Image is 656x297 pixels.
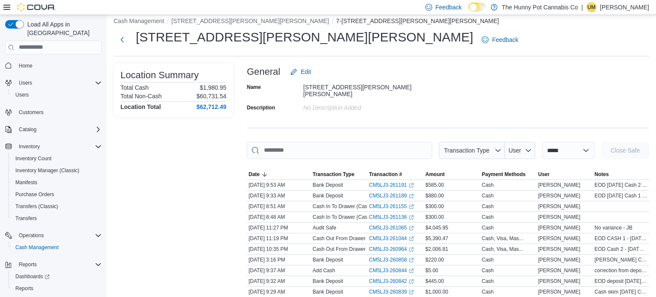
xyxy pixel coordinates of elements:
[509,147,521,154] span: User
[15,244,59,251] span: Cash Management
[247,201,311,212] div: [DATE] 8:51 AM
[301,68,311,76] span: Edit
[482,203,494,210] div: Cash
[9,165,105,176] button: Inventory Manager (Classic)
[12,271,53,282] a: Dashboards
[369,235,414,242] a: CM5LJ3-261044External link
[538,246,580,253] span: [PERSON_NAME]
[313,171,354,178] span: Transaction Type
[611,146,640,155] span: Close Safe
[114,17,649,27] nav: An example of EuiBreadcrumbs
[247,104,275,111] label: Description
[424,169,480,179] button: Amount
[369,192,414,199] a: CM5LJ3-261189External link
[594,278,647,285] span: EOD deposit [DATE] 5x$50 8x$20 3x$10 1x$5
[2,229,105,241] button: Operations
[2,124,105,135] button: Catalog
[12,177,102,188] span: Manifests
[369,203,414,210] a: CM5LJ3-261155External link
[9,241,105,253] button: Cash Management
[303,101,418,111] div: No Description added
[594,171,609,178] span: Notes
[538,171,550,178] span: User
[15,167,79,174] span: Inventory Manager (Classic)
[9,282,105,294] button: Reports
[409,247,414,252] svg: External link
[425,203,444,210] span: $300.00
[482,224,494,231] div: Cash
[247,67,280,77] h3: General
[15,91,29,98] span: Users
[367,169,424,179] button: Transaction #
[2,77,105,89] button: Users
[12,213,40,223] a: Transfers
[12,189,102,200] span: Purchase Orders
[15,215,37,222] span: Transfers
[247,233,311,244] div: [DATE] 11:19 PM
[19,109,44,116] span: Customers
[482,214,494,221] div: Cash
[409,279,414,284] svg: External link
[409,290,414,295] svg: External link
[482,192,494,199] div: Cash
[136,29,473,46] h1: [STREET_ADDRESS][PERSON_NAME][PERSON_NAME]
[2,106,105,118] button: Customers
[594,267,647,274] span: correction from deposit CM5LJ3-260842 $5 did not deposit correctly (deposit should be short $5)
[409,204,414,209] svg: External link
[502,2,578,12] p: The Hunny Pot Cannabis Co
[120,93,162,100] h6: Total Non-Cash
[369,224,414,231] a: CM5LJ3-261065External link
[425,192,444,199] span: $880.00
[12,165,102,176] span: Inventory Manager (Classic)
[2,141,105,153] button: Inventory
[538,214,580,221] span: [PERSON_NAME]
[15,78,102,88] span: Users
[425,224,448,231] span: $4,045.95
[12,153,55,164] a: Inventory Count
[313,203,376,210] p: Cash In To Drawer (Cash 2)
[9,153,105,165] button: Inventory Count
[247,276,311,286] div: [DATE] 9:32 AM
[594,224,633,231] span: No variance - JB
[482,267,494,274] div: Cash
[482,246,523,253] div: Cash, Visa, Mas...
[425,278,444,285] span: $445.00
[19,261,37,268] span: Reports
[313,288,343,295] p: Bank Deposit
[19,143,40,150] span: Inventory
[15,179,37,186] span: Manifests
[9,200,105,212] button: Transfers (Classic)
[19,126,36,133] span: Catalog
[600,2,649,12] p: [PERSON_NAME]
[482,278,494,285] div: Cash
[19,62,32,69] span: Home
[313,235,387,242] p: Cash Out From Drawer (Cash 1)
[482,182,494,188] div: Cash
[114,18,164,24] button: Cash Management
[369,246,414,253] a: CM5LJ3-260964External link
[15,259,102,270] span: Reports
[247,244,311,254] div: [DATE] 10:35 PM
[409,183,414,188] svg: External link
[9,176,105,188] button: Manifests
[15,60,102,71] span: Home
[12,242,102,253] span: Cash Management
[15,141,43,152] button: Inventory
[247,287,311,297] div: [DATE] 9:29 AM
[409,236,414,241] svg: External link
[12,213,102,223] span: Transfers
[12,189,58,200] a: Purchase Orders
[409,215,414,220] svg: External link
[196,103,226,110] h4: $62,712.49
[247,265,311,276] div: [DATE] 9:37 AM
[369,267,414,274] a: CM5LJ3-260844External link
[538,224,580,231] span: [PERSON_NAME]
[425,182,444,188] span: $585.00
[9,271,105,282] a: Dashboards
[409,268,414,273] svg: External link
[538,256,580,263] span: [PERSON_NAME]
[538,182,580,188] span: [PERSON_NAME]
[120,70,199,80] h3: Location Summary
[247,191,311,201] div: [DATE] 9:33 AM
[247,169,311,179] button: Date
